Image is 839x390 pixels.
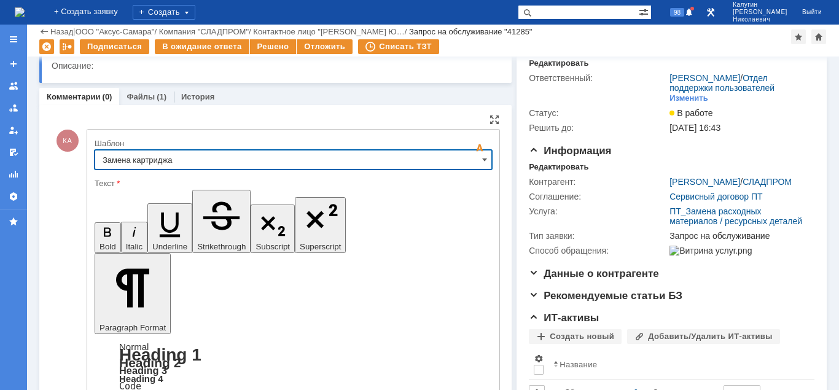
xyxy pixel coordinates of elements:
button: Subscript [251,205,295,254]
a: Файлы [127,92,155,101]
div: Запрос на обслуживание [669,231,809,241]
span: Настройки [534,354,544,364]
div: Шаблон [95,139,490,147]
button: Paragraph Format [95,253,171,334]
a: Heading 1 [119,345,201,364]
a: Heading 2 [119,356,181,370]
span: Bold [100,242,116,251]
img: Витрина услуг.png [669,246,752,255]
a: Контактное лицо "[PERSON_NAME] Ю… [253,27,404,36]
a: Перейти в интерфейс администратора [703,5,718,20]
a: Создать заявку [4,54,23,74]
a: ПТ_Замена расходных материалов / ресурсных деталей [669,206,802,226]
button: Superscript [295,197,346,253]
div: Ответственный: [529,73,667,83]
a: Заявки в моей ответственности [4,98,23,118]
div: Запрос на обслуживание "41285" [409,27,533,36]
div: Работа с массовостью [60,39,74,54]
div: Решить до: [529,123,667,133]
span: В работе [669,108,712,118]
div: Тип заявки: [529,231,667,241]
a: Отчеты [4,165,23,184]
div: На всю страницу [490,115,499,125]
a: Перейти на домашнюю страницу [15,7,25,17]
div: Описание: [52,61,498,71]
div: / [669,73,809,93]
button: Italic [121,222,147,253]
span: Скрыть панель инструментов [472,141,487,155]
div: Редактировать [529,162,588,172]
span: Расширенный поиск [639,6,651,17]
div: Способ обращения: [529,246,667,255]
a: Заявки на командах [4,76,23,96]
span: Рекомендуемые статьи БЗ [529,290,682,302]
a: Мои согласования [4,142,23,162]
span: [DATE] 16:43 [669,123,720,133]
div: Название [560,360,597,369]
span: ИТ-активы [529,312,599,324]
div: Сделать домашней страницей [811,29,826,44]
a: Сервисный договор ПТ [669,192,762,201]
span: КА [57,130,79,152]
span: Калугин [733,1,787,9]
div: (0) [103,92,112,101]
span: Данные о контрагенте [529,268,659,279]
span: [PERSON_NAME] [733,9,787,16]
a: Мои заявки [4,120,23,140]
div: (1) [157,92,166,101]
div: Редактировать [529,58,588,68]
div: Создать [133,5,195,20]
div: Статус: [529,108,667,118]
a: Heading 3 [119,365,167,376]
span: Italic [126,242,142,251]
a: Отдел поддержки пользователей [669,73,775,93]
span: С уважением, первая линия технической поддержки [5,108,136,146]
div: Контрагент: [529,177,667,187]
span: Superscript [300,242,341,251]
div: / [159,27,254,36]
div: | [73,26,75,36]
a: Комментарии [47,92,101,101]
div: / [76,27,159,36]
a: [PERSON_NAME] [669,73,740,83]
div: Услуга: [529,206,667,216]
div: Соглашение: [529,192,667,201]
a: ООО "Аксус-Самара" [76,27,155,36]
span: Subscript [256,242,290,251]
span: 98 [670,8,684,17]
a: История [181,92,214,101]
a: СЛАДПРОМ [743,177,792,187]
img: logo [15,7,25,17]
span: Добрый день [5,5,67,17]
button: Strikethrough [192,190,251,253]
span: На аппарате проведена замена РМ (РД) [5,18,166,43]
div: / [253,27,409,36]
a: Компания "СЛАДПРОМ" [159,27,249,36]
span: Underline [152,242,187,251]
div: Удалить [39,39,54,54]
span: Strikethrough [197,242,246,251]
th: Название [548,349,805,380]
font: Данный расходный материал списан с остатков подменного склада [5,44,177,69]
a: Heading 4 [119,373,163,384]
div: Изменить [669,93,708,103]
div: / [669,177,792,187]
button: Bold [95,222,121,254]
button: Underline [147,203,192,253]
div: Добавить в избранное [791,29,806,44]
a: [PERSON_NAME] [669,177,740,187]
span: Николаевич [733,16,787,23]
div: Текст [95,179,490,187]
a: Настройки [4,187,23,206]
a: Normal [119,341,149,352]
span: Информация [529,145,611,157]
span: Paragraph Format [100,323,166,332]
a: Назад [50,27,73,36]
